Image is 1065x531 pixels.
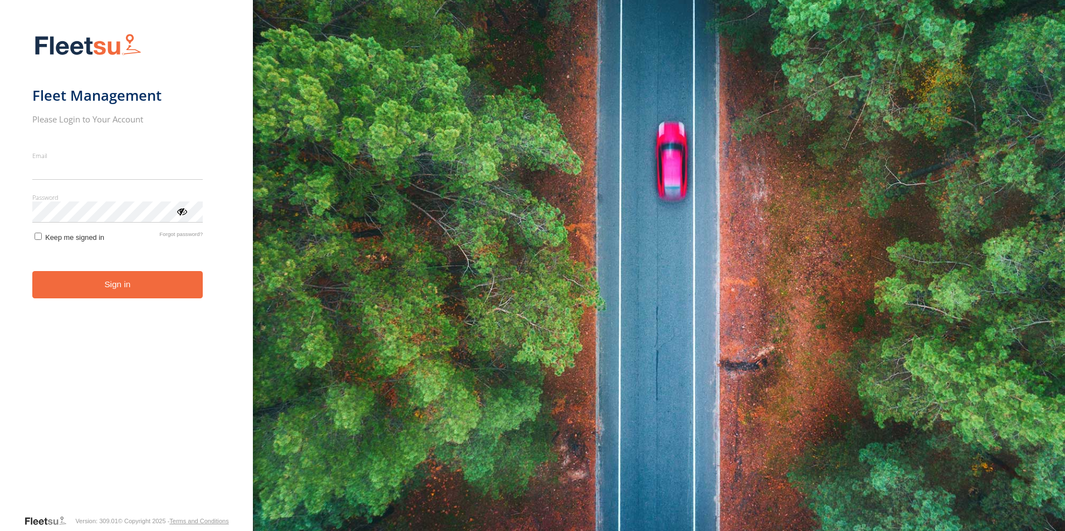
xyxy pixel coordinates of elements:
span: Keep me signed in [45,233,104,242]
img: Fleetsu [32,31,144,60]
input: Keep me signed in [35,233,42,240]
div: Version: 309.01 [75,518,118,524]
label: Password [32,193,203,201]
a: Terms and Conditions [169,518,228,524]
div: © Copyright 2025 - [118,518,229,524]
a: Forgot password? [159,231,203,242]
form: main [32,27,221,514]
div: ViewPassword [176,205,187,217]
button: Sign in [32,271,203,298]
label: Email [32,151,203,160]
h2: Please Login to Your Account [32,114,203,125]
a: Visit our Website [24,515,75,527]
h1: Fleet Management [32,86,203,105]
